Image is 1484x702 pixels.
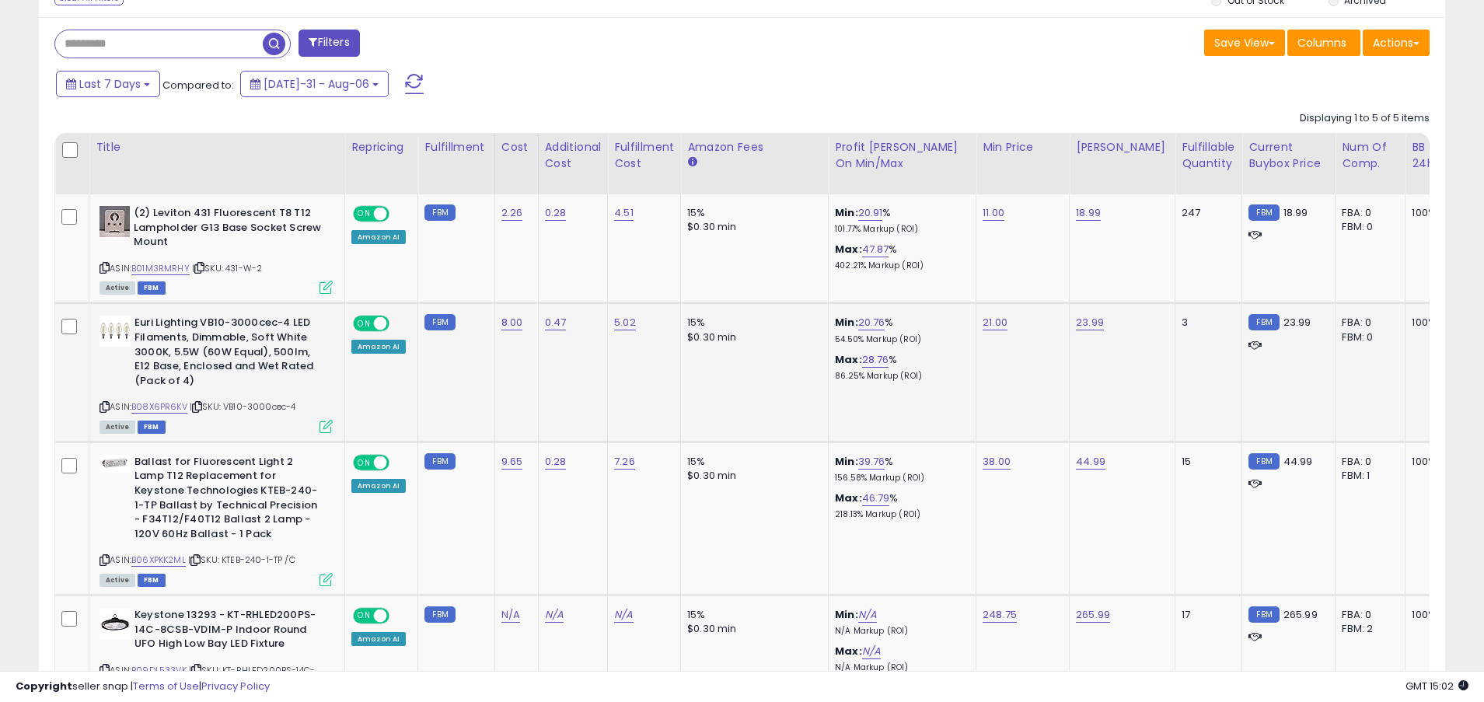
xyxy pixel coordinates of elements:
[188,554,295,566] span: | SKU: KTEB-240-1-TP /C
[1342,330,1393,344] div: FBM: 0
[1412,608,1463,622] div: 100%
[162,78,234,93] span: Compared to:
[501,454,523,470] a: 9.65
[387,317,412,330] span: OFF
[687,622,816,636] div: $0.30 min
[862,491,890,506] a: 46.79
[835,224,964,235] p: 101.77% Markup (ROI)
[79,76,141,92] span: Last 7 Days
[424,453,455,470] small: FBM
[100,421,135,434] span: All listings currently available for purchase on Amazon
[201,679,270,693] a: Privacy Policy
[1405,679,1468,693] span: 2025-08-14 15:02 GMT
[545,205,567,221] a: 0.28
[1297,35,1346,51] span: Columns
[687,206,816,220] div: 15%
[351,139,411,155] div: Repricing
[424,139,487,155] div: Fulfillment
[1076,139,1168,155] div: [PERSON_NAME]
[100,316,333,431] div: ASIN:
[545,607,564,623] a: N/A
[1412,316,1463,330] div: 100%
[835,491,964,520] div: %
[858,454,885,470] a: 39.76
[1283,205,1308,220] span: 18.99
[100,316,131,347] img: 41hFNlHAeXL._SL40_.jpg
[134,316,323,392] b: Euri Lighting VB10-3000cec-4 LED Filaments, Dimmable, Soft White 3000K, 5.5W (60W Equal), 500lm, ...
[1283,454,1313,469] span: 44.99
[835,315,858,330] b: Min:
[858,607,877,623] a: N/A
[387,456,412,470] span: OFF
[687,155,697,169] small: Amazon Fees.
[16,679,72,693] strong: Copyright
[131,262,190,275] a: B01M3RMRHY
[983,607,1017,623] a: 248.75
[835,454,858,469] b: Min:
[501,607,520,623] a: N/A
[100,608,131,639] img: 31qcmN9uq8L._SL40_.jpg
[133,679,199,693] a: Terms of Use
[56,71,160,97] button: Last 7 Days
[240,71,389,97] button: [DATE]-31 - Aug-06
[687,220,816,234] div: $0.30 min
[835,316,964,344] div: %
[1182,455,1230,469] div: 15
[545,139,602,172] div: Additional Cost
[299,30,359,57] button: Filters
[835,607,858,622] b: Min:
[1248,606,1279,623] small: FBM
[858,205,883,221] a: 20.91
[424,606,455,623] small: FBM
[424,204,455,221] small: FBM
[614,607,633,623] a: N/A
[1342,455,1393,469] div: FBA: 0
[1412,455,1463,469] div: 100%
[351,230,406,244] div: Amazon AI
[138,281,166,295] span: FBM
[138,574,166,587] span: FBM
[614,454,635,470] a: 7.26
[351,632,406,646] div: Amazon AI
[983,205,1004,221] a: 11.00
[835,205,858,220] b: Min:
[545,454,567,470] a: 0.28
[1248,139,1329,172] div: Current Buybox Price
[1204,30,1285,56] button: Save View
[192,262,262,274] span: | SKU: 431-W-2
[387,208,412,221] span: OFF
[100,455,131,473] img: 21AVkT57qdL._SL40_.jpg
[354,208,374,221] span: ON
[1076,454,1105,470] a: 44.99
[687,330,816,344] div: $0.30 min
[835,473,964,484] p: 156.58% Markup (ROI)
[134,206,323,253] b: (2) Leviton 431 Fluorescent T8 T12 Lampholder G13 Base Socket Screw Mount
[835,260,964,271] p: 402.21% Markup (ROI)
[100,281,135,295] span: All listings currently available for purchase on Amazon
[835,455,964,484] div: %
[835,352,862,367] b: Max:
[1412,206,1463,220] div: 100%
[1342,139,1398,172] div: Num of Comp.
[614,205,634,221] a: 4.51
[1182,206,1230,220] div: 247
[387,609,412,623] span: OFF
[501,205,523,221] a: 2.26
[983,139,1063,155] div: Min Price
[100,455,333,585] div: ASIN:
[138,421,166,434] span: FBM
[545,315,567,330] a: 0.47
[134,608,323,655] b: Keystone 13293 - KT-RHLED200PS-14C-8CSB-VDIM-P Indoor Round UFO High Low Bay LED Fixture
[351,340,406,354] div: Amazon AI
[264,76,369,92] span: [DATE]-31 - Aug-06
[835,509,964,520] p: 218.13% Markup (ROI)
[1283,607,1318,622] span: 265.99
[687,608,816,622] div: 15%
[1300,111,1430,126] div: Displaying 1 to 5 of 5 items
[835,353,964,382] div: %
[1342,316,1393,330] div: FBA: 0
[100,574,135,587] span: All listings currently available for purchase on Amazon
[1248,453,1279,470] small: FBM
[687,455,816,469] div: 15%
[862,644,881,659] a: N/A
